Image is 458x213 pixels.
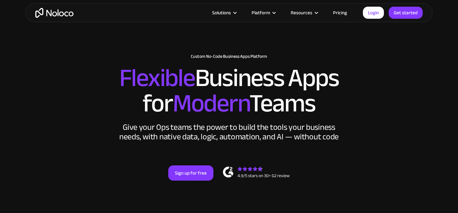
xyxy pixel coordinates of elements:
[212,9,231,17] div: Solutions
[32,54,426,59] h1: Custom No-Code Business Apps Platform
[204,9,244,17] div: Solutions
[35,8,73,18] a: home
[283,9,325,17] div: Resources
[118,123,340,142] div: Give your Ops teams the power to build the tools your business needs, with native data, logic, au...
[173,80,249,127] span: Modern
[291,9,312,17] div: Resources
[244,9,283,17] div: Platform
[389,7,423,19] a: Get started
[252,9,270,17] div: Platform
[325,9,355,17] a: Pricing
[363,7,384,19] a: Login
[32,65,426,116] h2: Business Apps for Teams
[119,54,195,102] span: Flexible
[168,165,213,181] a: Sign up for free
